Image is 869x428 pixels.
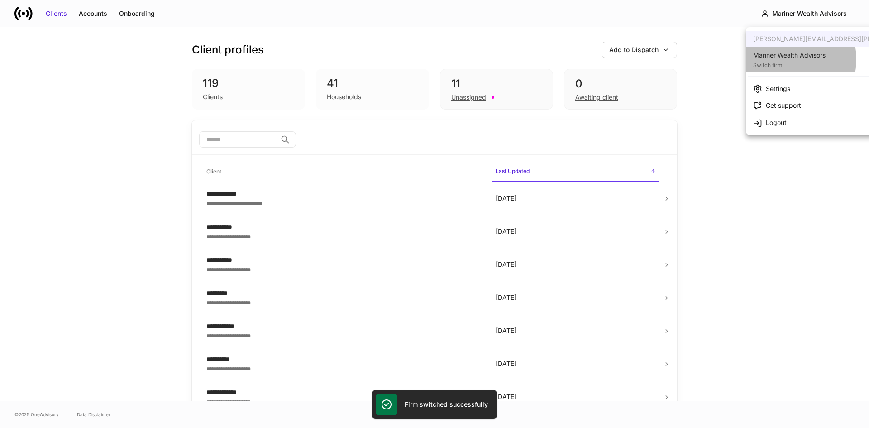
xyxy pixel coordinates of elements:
[753,60,826,69] div: Switch firm
[766,101,801,110] div: Get support
[753,51,826,60] div: Mariner Wealth Advisors
[766,84,790,93] div: Settings
[405,400,488,409] h5: Firm switched successfully
[766,118,787,127] div: Logout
